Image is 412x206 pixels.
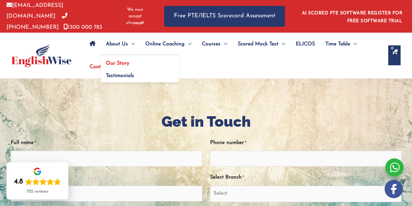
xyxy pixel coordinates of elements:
[296,33,315,55] span: ELICOS
[388,45,401,65] a: View Shopping Cart, empty
[197,33,233,55] a: CoursesMenu Toggle
[11,44,72,67] img: cropped-ew-logo
[106,61,129,66] span: Our Story
[11,137,36,148] label: Full name
[140,33,197,55] a: Online CoachingMenu Toggle
[202,33,220,55] span: Courses
[126,21,144,25] img: Afterpay-Logo
[320,33,362,55] a: Time TableMenu Toggle
[302,11,403,24] a: AI SCORED PTE SOFTWARE REGISTER FOR FREE SOFTWARE TRIAL
[185,33,192,55] span: Menu Toggle
[291,33,320,55] a: ELICOS
[101,67,179,82] a: Testimonials
[7,13,67,30] a: [PHONE_NUMBER]
[14,177,23,186] div: 4.8
[220,33,227,55] span: Menu Toggle
[128,33,135,55] span: Menu Toggle
[210,172,244,183] label: Select Branch
[84,55,108,78] a: Contact
[106,33,128,55] span: About Us
[238,33,278,55] span: Scored Mock Test
[90,55,108,78] span: Contact
[325,33,350,55] span: Time Table
[27,189,48,194] div: 725 reviews
[278,33,285,55] span: Menu Toggle
[145,33,185,55] span: Online Coaching
[122,7,148,20] span: We now accept
[298,6,405,27] aside: Header Widget 1
[84,33,382,78] nav: Site Navigation: Main Menu
[106,73,134,78] span: Testimonials
[14,177,61,186] div: Rating: 4.8 out of 5
[11,111,402,132] h1: Get in Touch
[350,33,357,55] span: Menu Toggle
[233,33,291,55] a: Scored Mock TestMenu Toggle
[164,6,285,26] a: Free PTE/IELTS Scorecard Assessment
[385,180,403,198] img: white-facebook.png
[64,24,102,30] a: 1300 000 783
[210,137,246,148] label: Phone number
[101,55,179,68] a: Our Story
[101,33,140,55] a: About UsMenu Toggle
[7,3,63,19] a: [EMAIL_ADDRESS][DOMAIN_NAME]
